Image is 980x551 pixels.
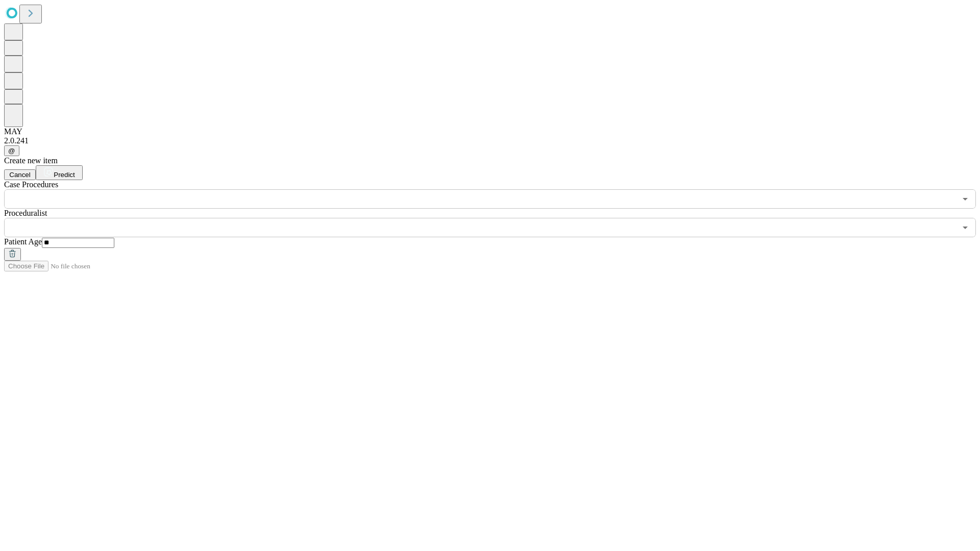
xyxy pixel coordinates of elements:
span: Patient Age [4,237,42,246]
button: Open [958,192,972,206]
button: Predict [36,165,83,180]
div: 2.0.241 [4,136,976,145]
button: Open [958,220,972,235]
span: Predict [54,171,75,179]
span: @ [8,147,15,155]
span: Scheduled Procedure [4,180,58,189]
div: MAY [4,127,976,136]
button: Cancel [4,169,36,180]
span: Create new item [4,156,58,165]
span: Cancel [9,171,31,179]
button: @ [4,145,19,156]
span: Proceduralist [4,209,47,217]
